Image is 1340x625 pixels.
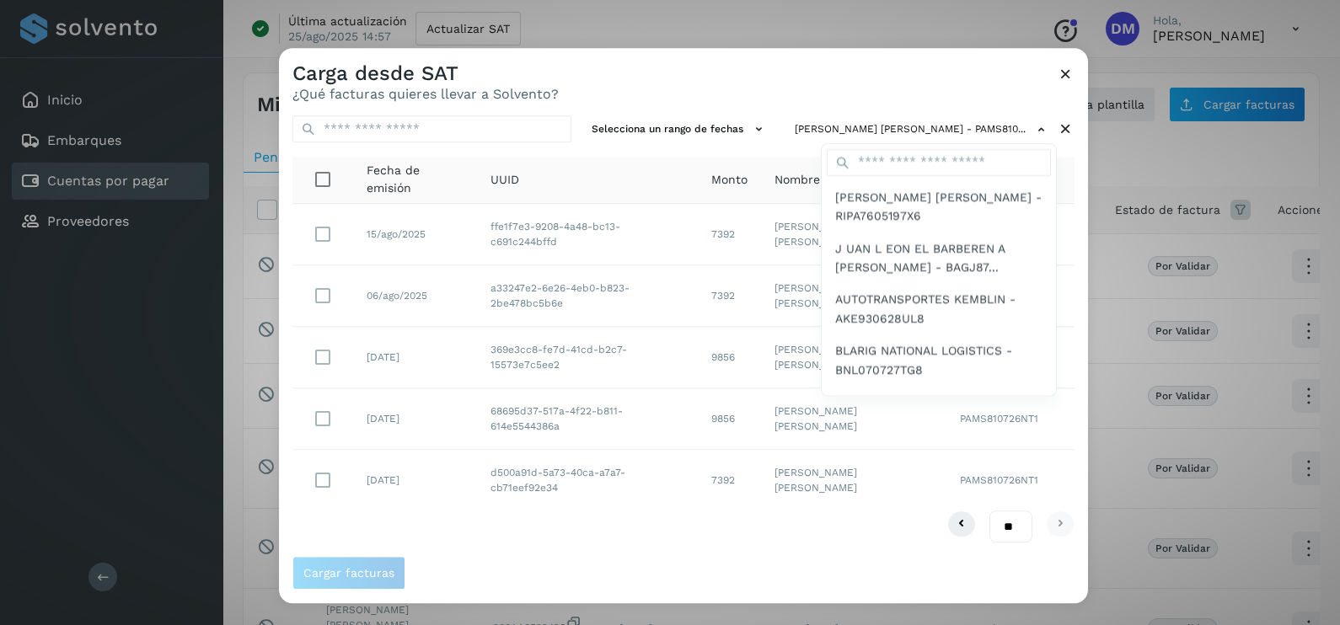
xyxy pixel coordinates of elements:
[835,239,1043,277] span: J UAN L EON EL BARBEREN A [PERSON_NAME] - BAGJ87...
[835,291,1043,329] span: AUTOTRANSPORTES KEMBLIN - AKE930628UL8
[822,334,1056,386] div: BLARIG NATIONAL LOGISTICS - BNL070727TG8
[835,341,1043,379] span: BLARIG NATIONAL LOGISTICS - BNL070727TG8
[822,284,1056,335] div: AUTOTRANSPORTES KEMBLIN - AKE930628UL8
[835,188,1043,226] span: [PERSON_NAME] [PERSON_NAME] - RIPA7605197X6
[822,181,1056,232] div: ALFREDO RICO PERALES - RIPA7605197X6
[835,393,1043,430] span: [PERSON_NAME] [PERSON_NAME] - CIMA9512062Y3
[822,386,1056,437] div: ALEJANDRO CINCO MEDINA - CIMA9512062Y3
[822,232,1056,284] div: J UAN L EON EL BARBEREN A GARZA - BAGJ871206UW9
